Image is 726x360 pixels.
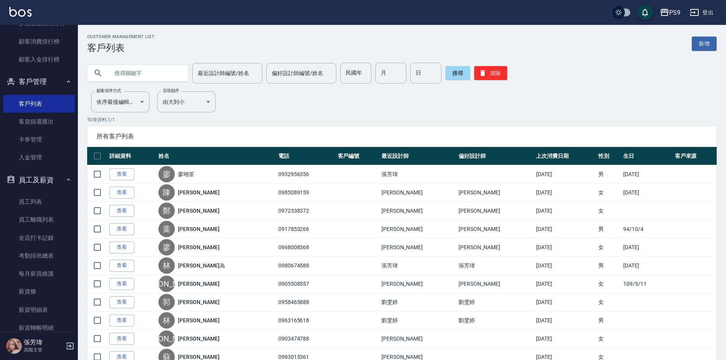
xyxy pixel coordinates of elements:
[621,183,673,202] td: [DATE]
[3,113,75,131] a: 客資篩選匯出
[380,293,457,311] td: 劉雯婷
[158,257,175,274] div: 林
[457,238,534,257] td: [PERSON_NAME]
[380,330,457,348] td: [PERSON_NAME]
[669,8,680,17] div: PS9
[380,147,457,165] th: 最近設計師
[276,311,336,330] td: 0963165618
[178,335,219,343] a: [PERSON_NAME]
[178,189,219,196] a: [PERSON_NAME]
[380,202,457,220] td: [PERSON_NAME]
[596,183,622,202] td: 女
[109,63,182,84] input: 搜尋關鍵字
[380,275,457,293] td: [PERSON_NAME]
[534,275,596,293] td: [DATE]
[178,243,219,251] a: [PERSON_NAME]
[156,147,276,165] th: 姓名
[621,220,673,238] td: 94/10/4
[596,275,622,293] td: 女
[163,88,179,94] label: 呈現順序
[534,311,596,330] td: [DATE]
[109,223,134,235] a: 查看
[107,147,156,165] th: 詳細資料
[276,202,336,220] td: 0972338372
[158,330,175,347] div: [PERSON_NAME]
[178,207,219,215] a: [PERSON_NAME]
[97,88,121,94] label: 顧客排序方式
[3,283,75,301] a: 薪資條
[157,91,216,112] div: 由大到小
[3,72,75,92] button: 客戶管理
[621,275,673,293] td: 109/5/11
[621,238,673,257] td: [DATE]
[534,293,596,311] td: [DATE]
[3,229,75,247] a: 全店打卡記錄
[276,293,336,311] td: 0958465888
[380,257,457,275] td: 張芳瑋
[87,116,717,123] p: 50 筆資料, 1 / 1
[109,333,134,345] a: 查看
[158,166,175,182] div: 廖
[534,183,596,202] td: [DATE]
[178,170,194,178] a: 廖翊筌
[457,275,534,293] td: [PERSON_NAME]
[380,165,457,183] td: 張芳瑋
[276,220,336,238] td: 0917853266
[596,147,622,165] th: 性別
[9,7,32,17] img: Logo
[457,257,534,275] td: 張芳瑋
[276,330,336,348] td: 0903474788
[178,262,225,269] a: [PERSON_NAME]為
[109,187,134,199] a: 查看
[276,238,336,257] td: 0968008368
[380,238,457,257] td: [PERSON_NAME]
[109,278,134,290] a: 查看
[380,183,457,202] td: [PERSON_NAME]
[596,311,622,330] td: 男
[457,202,534,220] td: [PERSON_NAME]
[3,211,75,229] a: 員工離職列表
[276,183,336,202] td: 0985089159
[158,203,175,219] div: 鄭
[3,149,75,166] a: 入金管理
[3,247,75,265] a: 考勤排班總表
[380,311,457,330] td: 劉雯婷
[158,184,175,201] div: 陳
[109,315,134,327] a: 查看
[109,205,134,217] a: 查看
[534,330,596,348] td: [DATE]
[178,298,219,306] a: [PERSON_NAME]
[621,165,673,183] td: [DATE]
[178,225,219,233] a: [PERSON_NAME]
[97,133,707,140] span: 所有客戶列表
[534,147,596,165] th: 上次消費日期
[158,239,175,255] div: 廖
[3,131,75,149] a: 卡券管理
[534,238,596,257] td: [DATE]
[24,339,63,346] h5: 張芳瑋
[158,294,175,310] div: 郭
[3,33,75,51] a: 顧客消費排行榜
[109,260,134,272] a: 查看
[24,346,63,353] p: 高階主管
[380,220,457,238] td: [PERSON_NAME]
[158,221,175,237] div: 葉
[621,147,673,165] th: 生日
[178,316,219,324] a: [PERSON_NAME]
[596,330,622,348] td: 女
[178,280,219,288] a: [PERSON_NAME]
[637,5,653,20] button: save
[457,147,534,165] th: 偏好設計師
[3,319,75,337] a: 薪資轉帳明細
[596,257,622,275] td: 男
[534,165,596,183] td: [DATE]
[158,276,175,292] div: [PERSON_NAME]
[3,301,75,319] a: 薪資明細表
[457,293,534,311] td: 劉雯婷
[596,202,622,220] td: 女
[687,5,717,20] button: 登出
[336,147,380,165] th: 客戶編號
[445,66,470,80] button: 搜尋
[692,37,717,51] a: 新增
[276,147,336,165] th: 電話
